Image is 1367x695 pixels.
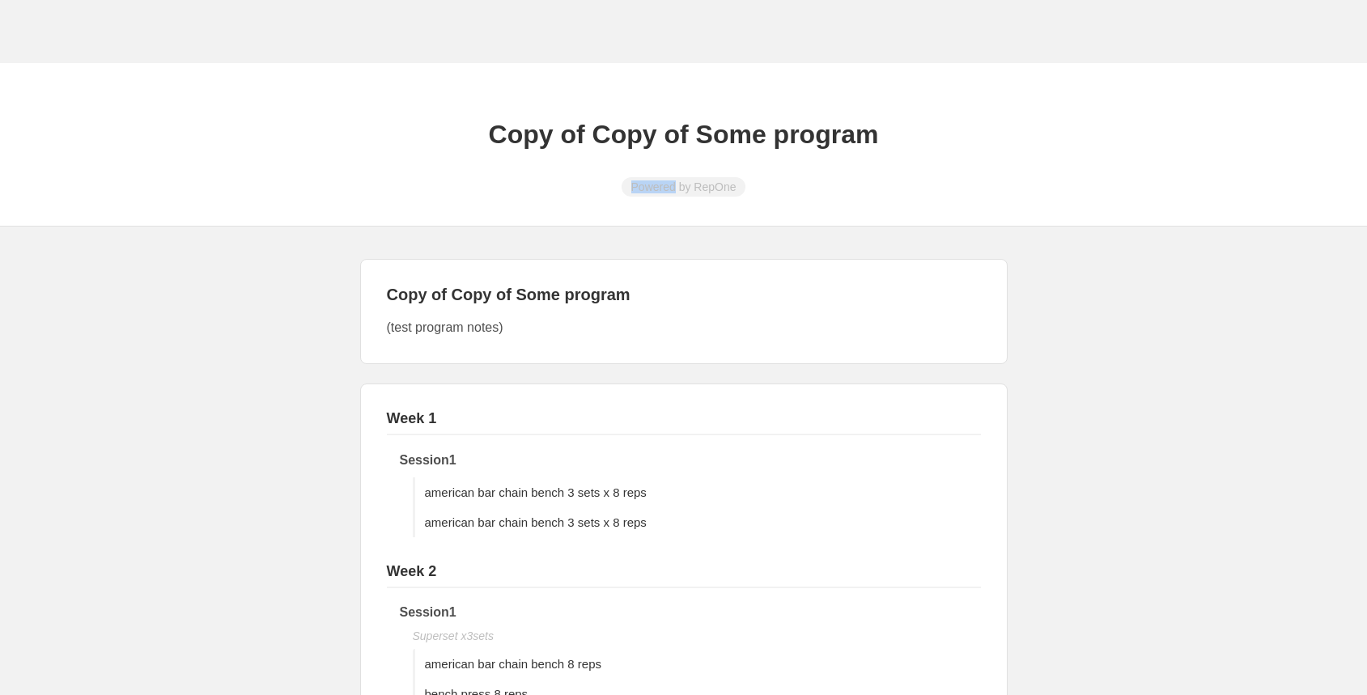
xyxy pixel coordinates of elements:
[400,605,981,620] h4: Session 1
[400,453,981,468] h4: Session 1
[387,317,981,338] p: (test program notes)
[1076,507,1367,695] iframe: Chat Widget
[425,515,647,529] span: american bar chain bench 3 sets x 8 reps
[425,485,647,499] span: american bar chain bench 3 sets x 8 reps
[425,657,601,671] span: american bar chain bench 8 reps
[387,563,981,588] h3: Week 2
[413,629,981,642] div: Superset x 3 sets
[387,286,981,304] h2: Copy of Copy of Some program
[622,177,746,197] span: Powered by RepOne
[387,410,981,435] h3: Week 1
[16,95,1351,174] h1: Copy of Copy of Some program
